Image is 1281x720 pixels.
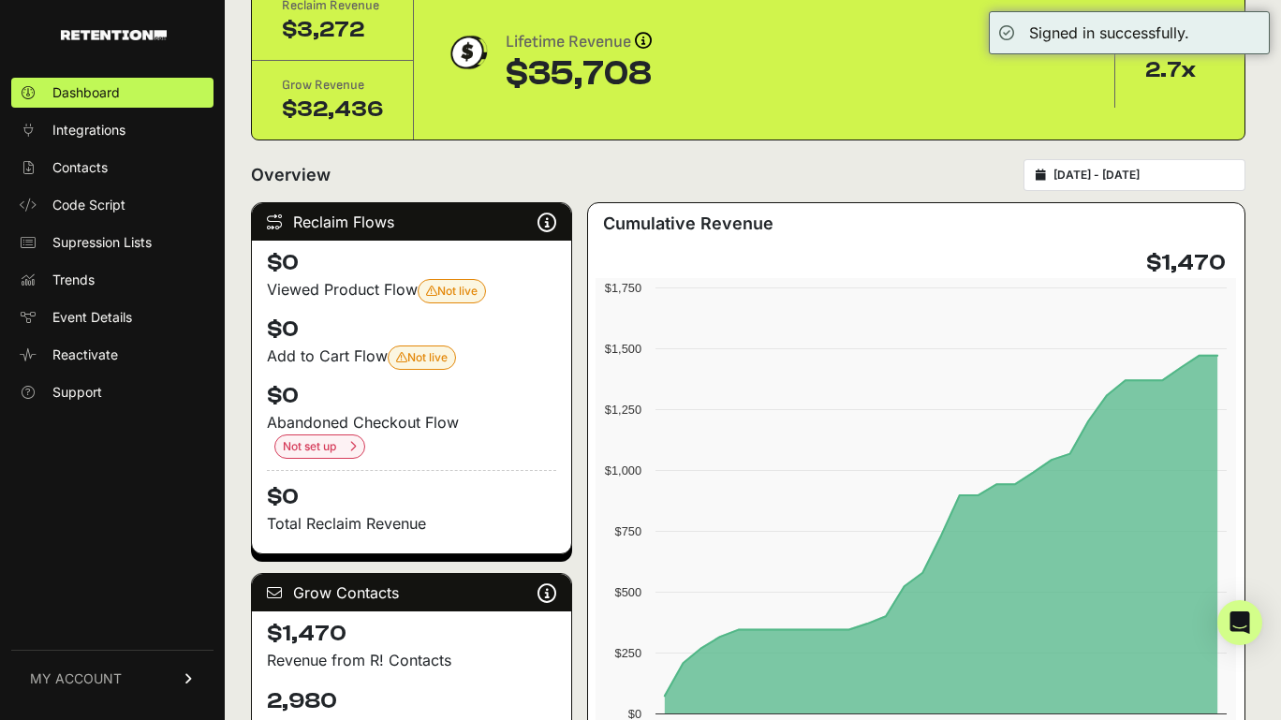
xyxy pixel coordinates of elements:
[615,585,641,599] text: $500
[252,574,571,611] div: Grow Contacts
[267,686,556,716] h4: 2,980
[52,196,125,214] span: Code Script
[282,76,383,95] div: Grow Revenue
[30,669,122,688] span: MY ACCOUNT
[11,265,213,295] a: Trends
[52,383,102,402] span: Support
[1145,55,1215,85] div: 2.7x
[1217,600,1262,645] div: Open Intercom Messenger
[605,403,641,417] text: $1,250
[11,115,213,145] a: Integrations
[52,271,95,289] span: Trends
[11,650,213,707] a: MY ACCOUNT
[267,381,556,411] h4: $0
[506,55,652,93] div: $35,708
[267,345,556,370] div: Add to Cart Flow
[267,512,556,535] p: Total Reclaim Revenue
[615,524,641,538] text: $750
[251,162,331,188] h2: Overview
[267,649,556,671] p: Revenue from R! Contacts
[605,342,641,356] text: $1,500
[267,248,556,278] h4: $0
[61,30,167,40] img: Retention.com
[267,619,556,649] h4: $1,470
[11,340,213,370] a: Reactivate
[267,411,556,459] div: Abandoned Checkout Flow
[615,646,641,660] text: $250
[396,350,448,364] span: Not live
[11,78,213,108] a: Dashboard
[52,233,152,252] span: Supression Lists
[605,463,641,478] text: $1,000
[603,211,773,237] h3: Cumulative Revenue
[267,315,556,345] h4: $0
[1146,248,1226,278] h4: $1,470
[444,29,491,76] img: dollar-coin-05c43ed7efb7bc0c12610022525b4bbbb207c7efeef5aecc26f025e68dcafac9.png
[52,308,132,327] span: Event Details
[11,302,213,332] a: Event Details
[267,470,556,512] h4: $0
[282,95,383,125] div: $32,436
[52,345,118,364] span: Reactivate
[1029,22,1189,44] div: Signed in successfully.
[52,83,120,102] span: Dashboard
[282,15,383,45] div: $3,272
[52,121,125,140] span: Integrations
[605,281,641,295] text: $1,750
[11,153,213,183] a: Contacts
[11,190,213,220] a: Code Script
[52,158,108,177] span: Contacts
[252,203,571,241] div: Reclaim Flows
[267,278,556,303] div: Viewed Product Flow
[11,377,213,407] a: Support
[11,228,213,257] a: Supression Lists
[506,29,652,55] div: Lifetime Revenue
[426,284,478,298] span: Not live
